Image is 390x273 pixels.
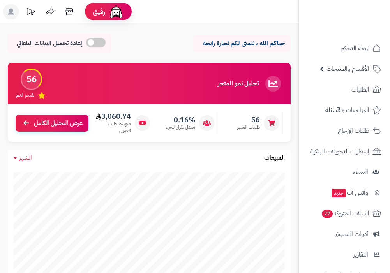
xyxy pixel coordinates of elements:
[304,163,385,181] a: العملاء
[331,187,368,198] span: وآتس آب
[237,116,260,124] span: 56
[16,92,34,99] span: تقييم النمو
[338,125,369,136] span: طلبات الإرجاع
[353,249,368,260] span: التقارير
[264,155,285,162] h3: المبيعات
[166,124,195,130] span: معدل تكرار الشراء
[321,208,369,219] span: السلات المتروكة
[332,189,346,197] span: جديد
[334,229,368,240] span: أدوات التسويق
[304,142,385,161] a: إشعارات التحويلات البنكية
[218,80,259,87] h3: تحليل نمو المتجر
[304,39,385,58] a: لوحة التحكم
[353,167,368,178] span: العملاء
[93,7,105,16] span: رفيق
[95,121,131,134] span: متوسط طلب العميل
[108,4,124,19] img: ai-face.png
[337,19,383,35] img: logo-2.png
[304,101,385,120] a: المراجعات والأسئلة
[14,153,32,162] a: الشهر
[19,153,32,162] span: الشهر
[304,80,385,99] a: الطلبات
[21,4,40,21] a: تحديثات المنصة
[16,115,88,132] a: عرض التحليل الكامل
[310,146,369,157] span: إشعارات التحويلات البنكية
[325,105,369,116] span: المراجعات والأسئلة
[166,116,195,124] span: 0.16%
[304,183,385,202] a: وآتس آبجديد
[304,245,385,264] a: التقارير
[17,39,82,48] span: إعادة تحميل البيانات التلقائي
[237,124,260,130] span: طلبات الشهر
[341,43,369,54] span: لوحة التحكم
[34,119,83,128] span: عرض التحليل الكامل
[95,112,131,121] span: 3,060.74
[199,39,285,48] p: حياكم الله ، نتمنى لكم تجارة رابحة
[304,225,385,243] a: أدوات التسويق
[351,84,369,95] span: الطلبات
[304,204,385,223] a: السلات المتروكة27
[326,63,369,74] span: الأقسام والمنتجات
[322,210,333,218] span: 27
[304,122,385,140] a: طلبات الإرجاع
